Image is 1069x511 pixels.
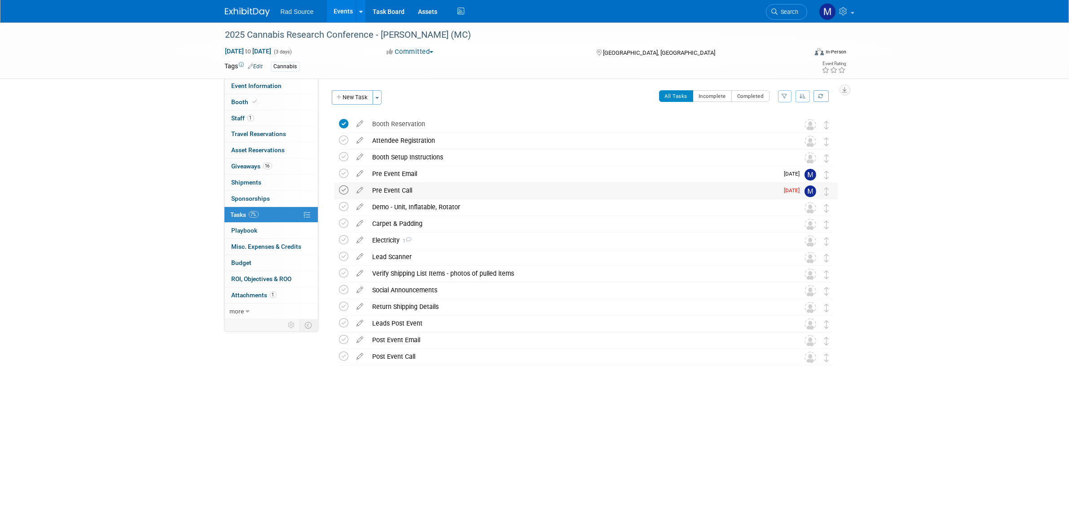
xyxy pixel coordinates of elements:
[805,302,816,313] img: Unassigned
[400,238,412,244] span: 1
[805,219,816,230] img: Unassigned
[825,254,829,262] i: Move task
[352,269,368,278] a: edit
[825,220,829,229] i: Move task
[232,163,272,170] span: Giveaways
[231,211,259,218] span: Tasks
[232,146,285,154] span: Asset Reservations
[352,170,368,178] a: edit
[248,63,263,70] a: Edit
[805,152,816,164] img: Unassigned
[232,179,262,186] span: Shipments
[232,259,252,266] span: Budget
[659,90,694,102] button: All Tasks
[224,94,318,110] a: Booth
[232,98,259,106] span: Booth
[693,90,732,102] button: Incomplete
[368,299,787,314] div: Return Shipping Details
[825,287,829,295] i: Move task
[368,233,787,248] div: Electricity
[778,9,799,15] span: Search
[731,90,770,102] button: Completed
[352,120,368,128] a: edit
[825,48,846,55] div: In-Person
[352,319,368,327] a: edit
[766,4,807,20] a: Search
[222,27,794,43] div: 2025 Cannabis Research Conference - [PERSON_NAME] (MC)
[232,227,258,234] span: Playbook
[224,223,318,238] a: Playbook
[368,249,787,264] div: Lead Scanner
[368,282,787,298] div: Social Announcements
[368,316,787,331] div: Leads Post Event
[352,236,368,244] a: edit
[352,153,368,161] a: edit
[224,287,318,303] a: Attachments1
[224,175,318,190] a: Shipments
[805,285,816,297] img: Unassigned
[825,337,829,345] i: Move task
[368,332,787,348] div: Post Event Email
[368,133,787,148] div: Attendee Registration
[224,271,318,287] a: ROI, Objectives & ROO
[819,3,836,20] img: Melissa Conboy
[253,99,257,104] i: Booth reservation complete
[244,48,253,55] span: to
[368,166,779,181] div: Pre Event Email
[284,319,300,331] td: Personalize Event Tab Strip
[232,275,292,282] span: ROI, Objectives & ROO
[368,116,787,132] div: Booth Reservation
[805,202,816,214] img: Unassigned
[822,62,846,66] div: Event Rating
[805,185,816,197] img: Melissa Conboy
[232,243,302,250] span: Misc. Expenses & Credits
[224,239,318,255] a: Misc. Expenses & Credits
[825,154,829,163] i: Move task
[383,47,437,57] button: Committed
[352,203,368,211] a: edit
[281,8,314,15] span: Rad Source
[352,336,368,344] a: edit
[224,207,318,223] a: Tasks7%
[352,186,368,194] a: edit
[825,320,829,329] i: Move task
[603,49,715,56] span: [GEOGRAPHIC_DATA], [GEOGRAPHIC_DATA]
[271,62,300,71] div: Cannabis
[270,291,277,298] span: 1
[224,191,318,207] a: Sponsorships
[263,163,272,169] span: 16
[352,137,368,145] a: edit
[232,195,270,202] span: Sponsorships
[754,47,847,60] div: Event Format
[352,352,368,361] a: edit
[825,171,829,179] i: Move task
[825,304,829,312] i: Move task
[232,82,282,89] span: Event Information
[368,199,787,215] div: Demo - Unit, Inflatable, Rotator
[352,253,368,261] a: edit
[224,142,318,158] a: Asset Reservations
[825,121,829,129] i: Move task
[825,204,829,212] i: Move task
[805,269,816,280] img: Unassigned
[805,169,816,181] img: Melissa Conboy
[224,159,318,174] a: Giveaways16
[815,48,824,55] img: Format-Inperson.png
[825,137,829,146] i: Move task
[825,270,829,279] i: Move task
[224,126,318,142] a: Travel Reservations
[805,335,816,347] img: Unassigned
[273,49,292,55] span: (3 days)
[225,62,263,72] td: Tags
[299,319,318,331] td: Toggle Event Tabs
[805,318,816,330] img: Unassigned
[332,90,373,105] button: New Task
[368,183,779,198] div: Pre Event Call
[825,353,829,362] i: Move task
[224,255,318,271] a: Budget
[225,47,272,55] span: [DATE] [DATE]
[232,130,286,137] span: Travel Reservations
[352,220,368,228] a: edit
[368,216,787,231] div: Carpet & Padding
[368,266,787,281] div: Verify Shipping List Items - photos of pulled items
